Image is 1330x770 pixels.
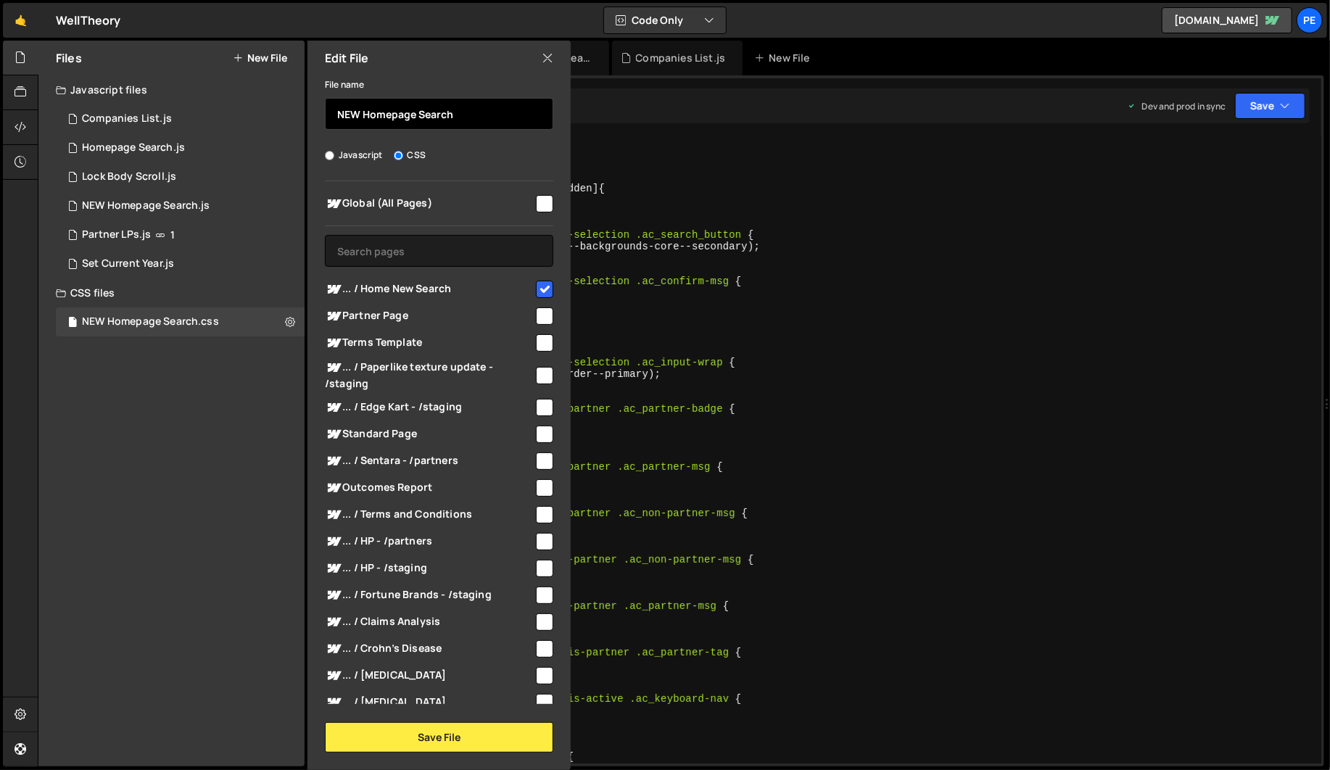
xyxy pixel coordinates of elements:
[325,98,553,130] input: Name
[394,151,403,160] input: CSS
[325,399,534,416] span: ... / Edge Kart - /staging
[325,452,534,470] span: ... / Sentara - /partners
[56,50,82,66] h2: Files
[394,148,426,162] label: CSS
[325,359,534,391] span: ... / Paperlike texture update - /staging
[56,249,305,278] div: 15879/44768.js
[325,560,534,577] span: ... / HP - /staging
[325,334,534,352] span: Terms Template
[325,722,553,753] button: Save File
[56,104,305,133] div: 15879/44993.js
[325,479,534,497] span: Outcomes Report
[56,191,305,220] div: 15879/44968.js
[325,426,534,443] span: Standard Page
[325,694,534,711] span: ... / [MEDICAL_DATA]
[82,170,176,183] div: Lock Body Scroll.js
[82,228,151,241] div: Partner LPs.js
[604,7,726,33] button: Code Only
[636,51,726,65] div: Companies List.js
[325,78,364,92] label: File name
[1162,7,1292,33] a: [DOMAIN_NAME]
[1128,100,1226,112] div: Dev and prod in sync
[82,141,185,154] div: Homepage Search.js
[325,235,553,267] input: Search pages
[325,151,334,160] input: Javascript
[754,51,815,65] div: New File
[38,75,305,104] div: Javascript files
[1235,93,1305,119] button: Save
[56,133,305,162] div: 15879/44964.js
[325,587,534,604] span: ... / Fortune Brands - /staging
[82,199,210,212] div: NEW Homepage Search.js
[170,229,175,241] span: 1
[1297,7,1323,33] a: Pe
[82,315,219,328] div: NEW Homepage Search.css
[56,12,121,29] div: WellTheory
[325,506,534,523] span: ... / Terms and Conditions
[325,307,534,325] span: Partner Page
[56,220,305,249] div: 15879/44963.js
[325,50,368,66] h2: Edit File
[56,162,305,191] div: 15879/42362.js
[3,3,38,38] a: 🤙
[325,281,534,298] span: ... / Home New Search
[325,667,534,684] span: ... / [MEDICAL_DATA]
[325,148,383,162] label: Javascript
[325,640,534,658] span: ... / Crohn’s Disease
[325,533,534,550] span: ... / HP - /partners
[325,613,534,631] span: ... / Claims Analysis
[56,307,305,336] div: 15879/44969.css
[325,195,534,212] span: Global (All Pages)
[82,257,174,270] div: Set Current Year.js
[82,112,172,125] div: Companies List.js
[233,52,287,64] button: New File
[38,278,305,307] div: CSS files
